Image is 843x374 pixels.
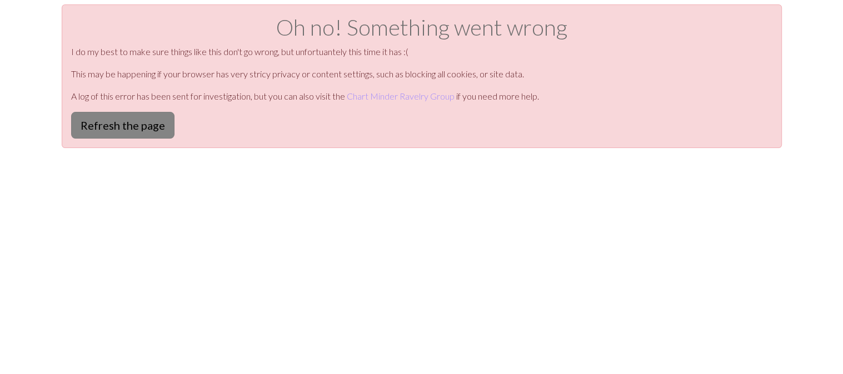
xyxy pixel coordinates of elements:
[71,14,772,41] h1: Oh no! Something went wrong
[347,91,455,101] a: Chart Minder Ravelry Group
[71,90,772,103] p: A log of this error has been sent for investigation, but you can also visit the if you need more ...
[71,112,174,139] button: Refresh the page
[71,45,772,58] p: I do my best to make sure things like this don't go wrong, but unfortuantely this time it has :(
[71,67,772,81] p: This may be happening if your browser has very stricy privacy or content settings, such as blocki...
